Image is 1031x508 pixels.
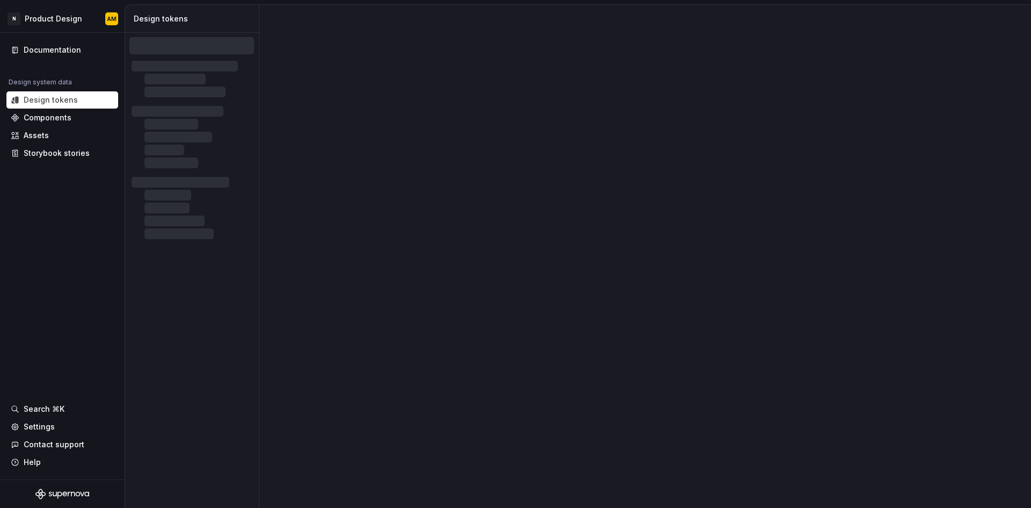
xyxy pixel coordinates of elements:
div: Settings [24,421,55,432]
div: Design system data [9,78,72,87]
svg: Supernova Logo [35,489,89,499]
div: Help [24,457,41,468]
a: Settings [6,418,118,435]
div: Contact support [24,439,84,450]
button: NProduct DesignAM [2,7,122,30]
a: Assets [6,127,118,144]
a: Design tokens [6,91,118,109]
div: Documentation [24,45,81,55]
div: Search ⌘K [24,404,64,414]
div: Product Design [25,13,82,24]
button: Help [6,454,118,471]
div: Design tokens [24,95,78,105]
div: Storybook stories [24,148,90,159]
button: Search ⌘K [6,400,118,418]
div: N [8,12,20,25]
div: Design tokens [134,13,255,24]
a: Components [6,109,118,126]
div: Assets [24,130,49,141]
a: Documentation [6,41,118,59]
div: Components [24,112,71,123]
a: Storybook stories [6,145,118,162]
button: Contact support [6,436,118,453]
div: AM [107,15,117,23]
